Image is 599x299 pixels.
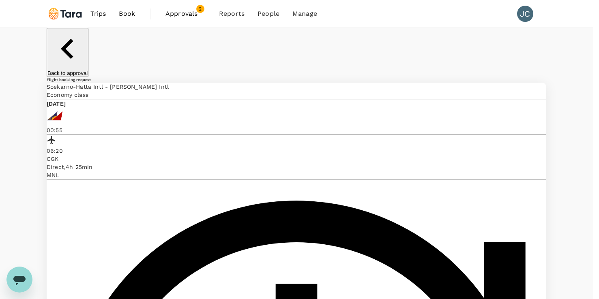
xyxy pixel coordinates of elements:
[47,70,88,76] p: Back to approval
[292,9,317,19] span: Manage
[47,5,84,23] img: Tara Climate Ltd
[6,267,32,293] iframe: Button to launch messaging window
[47,77,546,82] h6: Flight booking request
[47,147,546,155] p: 06:20
[47,155,546,163] p: CGK
[47,163,546,171] div: Direct , 4h 25min
[517,6,533,22] div: JC
[47,100,546,108] p: [DATE]
[47,126,546,134] p: 00:55
[47,108,63,124] img: PR
[47,171,546,179] p: MNL
[219,9,245,19] span: Reports
[47,91,546,99] p: Economy class
[258,9,279,19] span: People
[165,9,206,19] span: Approvals
[47,83,546,91] p: Soekarno-Hatta Intl - [PERSON_NAME] Intl
[90,9,106,19] span: Trips
[119,9,135,19] span: Book
[196,5,204,13] span: 2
